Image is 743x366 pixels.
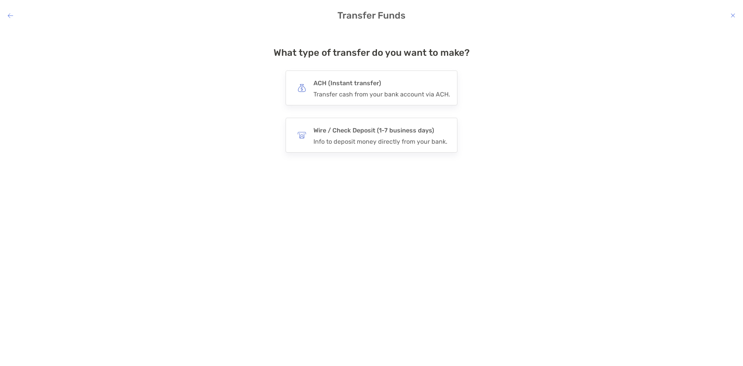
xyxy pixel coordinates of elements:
[313,138,447,145] div: Info to deposit money directly from your bank.
[313,78,450,89] h4: ACH (Instant transfer)
[274,47,470,58] h4: What type of transfer do you want to make?
[313,91,450,98] div: Transfer cash from your bank account via ACH.
[313,125,447,136] h4: Wire / Check Deposit (1-7 business days)
[298,84,306,92] img: button icon
[298,131,306,139] img: button icon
